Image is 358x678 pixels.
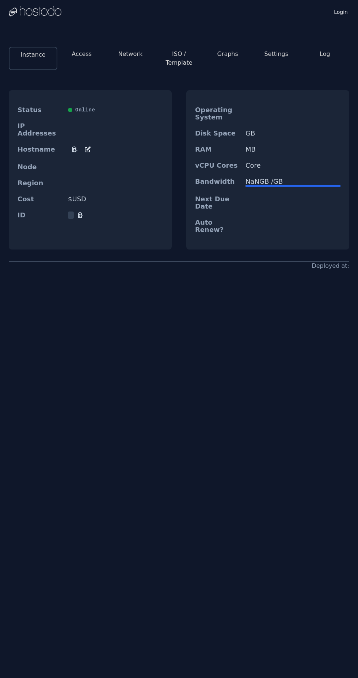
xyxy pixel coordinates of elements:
dt: Region [18,179,62,187]
button: Graphs [217,50,238,58]
div: Online [68,106,163,114]
button: Network [118,50,142,58]
dt: Auto Renew? [195,219,240,233]
dd: MB [245,146,340,153]
dd: GB [245,130,340,137]
dt: Status [18,106,62,114]
dt: Node [18,163,62,171]
dt: Next Due Date [195,195,240,210]
div: Deployed at: [312,262,349,270]
button: Instance [21,50,46,59]
dt: Hostname [18,146,62,155]
dt: RAM [195,146,240,153]
dt: IP Addresses [18,122,62,137]
img: Logo [9,6,61,17]
button: Settings [264,50,288,58]
button: ISO / Template [160,50,197,67]
dt: vCPU Cores [195,162,240,169]
div: NaN GB / GB [245,178,340,185]
dt: Operating System [195,106,240,121]
a: Login [332,7,349,16]
button: Log [320,50,330,58]
dt: Disk Space [195,130,240,137]
dt: Cost [18,195,62,203]
dt: ID [18,212,62,219]
button: Access [72,50,92,58]
dt: Bandwidth [195,178,240,187]
dd: $ USD [68,195,163,203]
dd: Core [245,162,340,169]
